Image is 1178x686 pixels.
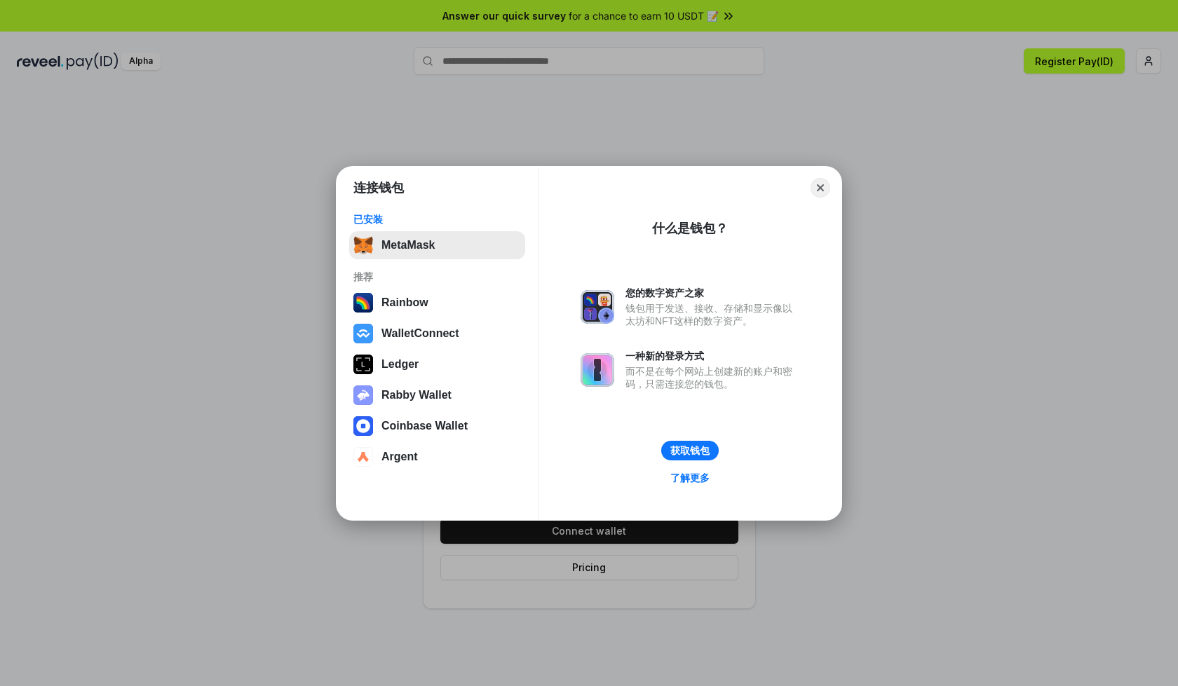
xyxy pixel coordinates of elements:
[349,320,525,348] button: WalletConnect
[349,412,525,440] button: Coinbase Wallet
[353,447,373,467] img: svg+xml,%3Csvg%20width%3D%2228%22%20height%3D%2228%22%20viewBox%3D%220%200%2028%2028%22%20fill%3D...
[625,287,799,299] div: 您的数字资产之家
[381,420,468,432] div: Coinbase Wallet
[661,441,719,460] button: 获取钱包
[811,178,830,198] button: Close
[670,444,710,457] div: 获取钱包
[581,290,614,324] img: svg+xml,%3Csvg%20xmlns%3D%22http%3A%2F%2Fwww.w3.org%2F2000%2Fsvg%22%20fill%3D%22none%22%20viewBox...
[625,350,799,362] div: 一种新的登录方式
[381,451,418,463] div: Argent
[381,327,459,340] div: WalletConnect
[652,220,728,237] div: 什么是钱包？
[349,350,525,378] button: Ledger
[353,235,373,255] img: svg+xml,%3Csvg%20fill%3D%22none%22%20height%3D%2233%22%20viewBox%3D%220%200%2035%2033%22%20width%...
[662,469,718,487] a: 了解更多
[353,385,373,405] img: svg+xml,%3Csvg%20xmlns%3D%22http%3A%2F%2Fwww.w3.org%2F2000%2Fsvg%22%20fill%3D%22none%22%20viewBox...
[353,179,404,196] h1: 连接钱包
[625,365,799,390] div: 而不是在每个网站上创建新的账户和密码，只需连接您的钱包。
[381,239,435,252] div: MetaMask
[353,293,373,313] img: svg+xml,%3Csvg%20width%3D%22120%22%20height%3D%22120%22%20viewBox%3D%220%200%20120%20120%22%20fil...
[381,389,452,402] div: Rabby Wallet
[349,231,525,259] button: MetaMask
[353,355,373,374] img: svg+xml,%3Csvg%20xmlns%3D%22http%3A%2F%2Fwww.w3.org%2F2000%2Fsvg%22%20width%3D%2228%22%20height%3...
[353,270,521,283] div: 推荐
[353,324,373,343] img: svg+xml,%3Csvg%20width%3D%2228%22%20height%3D%2228%22%20viewBox%3D%220%200%2028%2028%22%20fill%3D...
[349,289,525,317] button: Rainbow
[581,353,614,387] img: svg+xml,%3Csvg%20xmlns%3D%22http%3A%2F%2Fwww.w3.org%2F2000%2Fsvg%22%20fill%3D%22none%22%20viewBox...
[670,472,710,484] div: 了解更多
[625,302,799,327] div: 钱包用于发送、接收、存储和显示像以太坊和NFT这样的数字资产。
[353,416,373,436] img: svg+xml,%3Csvg%20width%3D%2228%22%20height%3D%2228%22%20viewBox%3D%220%200%2028%2028%22%20fill%3D...
[381,358,419,371] div: Ledger
[349,381,525,409] button: Rabby Wallet
[353,213,521,226] div: 已安装
[349,443,525,471] button: Argent
[381,296,428,309] div: Rainbow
